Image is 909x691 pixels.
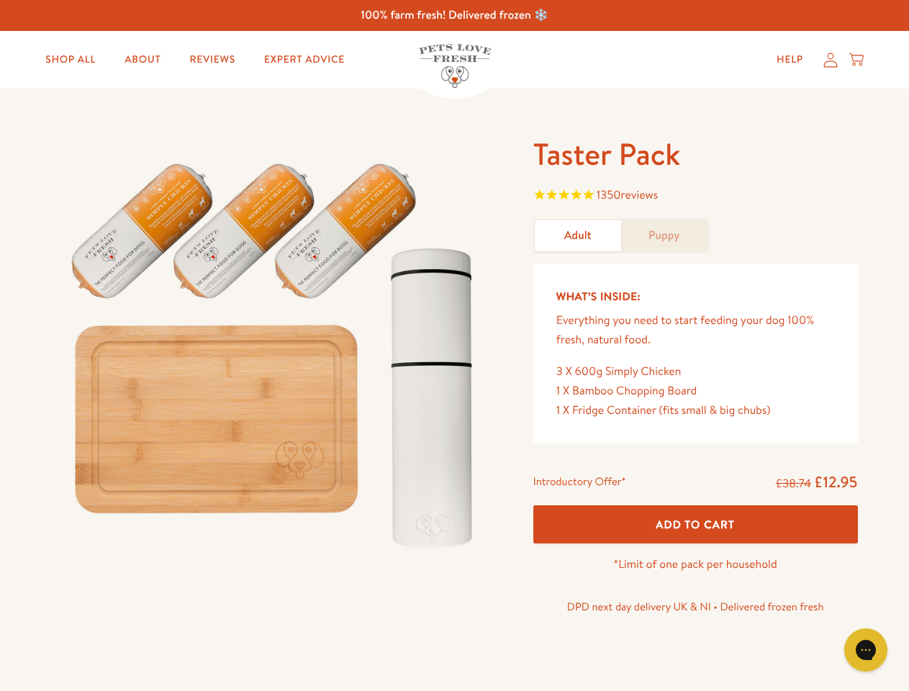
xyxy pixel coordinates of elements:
[34,45,107,74] a: Shop All
[533,472,626,494] div: Introductory Offer*
[253,45,356,74] a: Expert Advice
[837,623,895,677] iframe: Gorgias live chat messenger
[178,45,246,74] a: Reviews
[814,471,858,492] span: £12.95
[621,187,659,203] span: reviews
[765,45,815,74] a: Help
[556,311,835,350] p: Everything you need to start feeding your dog 100% fresh, natural food.
[535,220,621,251] a: Adult
[533,135,858,174] h1: Taster Pack
[776,476,811,492] s: £38.74
[656,517,735,532] span: Add To Cart
[621,220,707,251] a: Puppy
[556,287,835,306] h5: What’s Inside:
[533,597,858,616] p: DPD next day delivery UK & NI • Delivered frozen fresh
[533,186,858,207] span: Rated 4.8 out of 5 stars 1350 reviews
[533,555,858,574] p: *Limit of one pack per household
[533,505,858,543] button: Add To Cart
[556,401,835,420] div: 1 X Fridge Container (fits small & big chubs)
[113,45,172,74] a: About
[556,383,697,399] span: 1 X Bamboo Chopping Board
[52,135,499,564] img: Taster Pack - Adult
[556,362,835,381] div: 3 X 600g Simply Chicken
[419,44,491,88] img: Pets Love Fresh
[597,187,659,203] span: 1350 reviews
